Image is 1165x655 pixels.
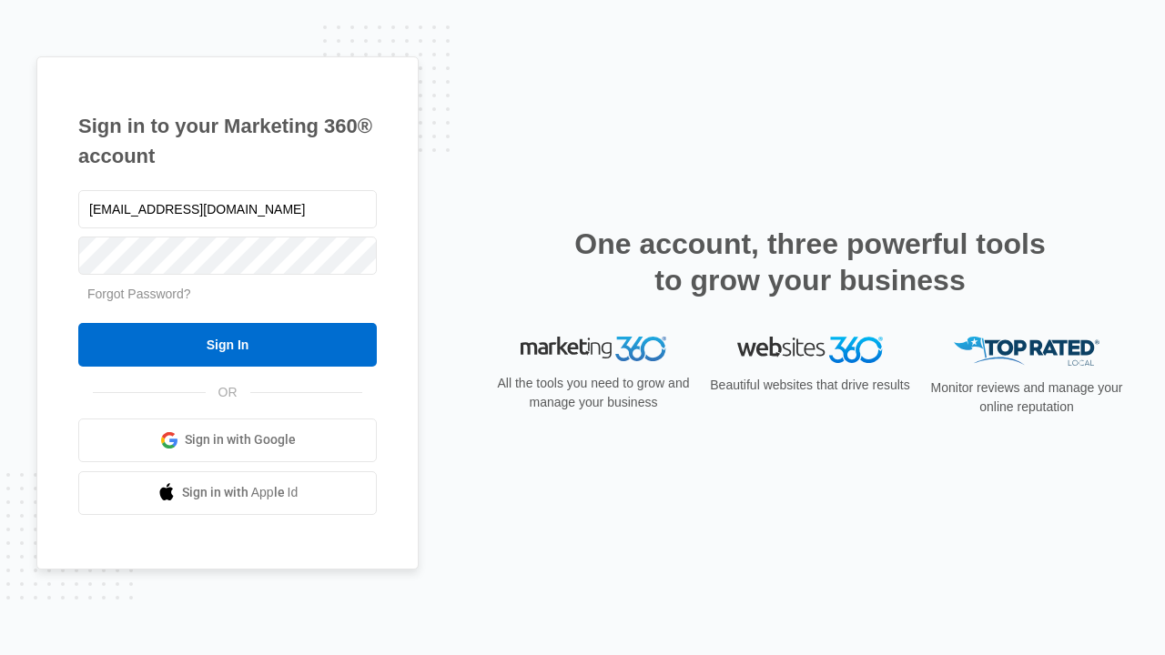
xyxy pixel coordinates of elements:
[206,383,250,402] span: OR
[925,378,1129,417] p: Monitor reviews and manage your online reputation
[87,287,191,301] a: Forgot Password?
[521,337,666,362] img: Marketing 360
[737,337,883,363] img: Websites 360
[78,111,377,171] h1: Sign in to your Marketing 360® account
[708,376,912,395] p: Beautiful websites that drive results
[78,418,377,462] a: Sign in with Google
[491,374,695,412] p: All the tools you need to grow and manage your business
[182,483,299,502] span: Sign in with Apple Id
[78,190,377,228] input: Email
[78,471,377,515] a: Sign in with Apple Id
[185,430,296,449] span: Sign in with Google
[569,226,1051,298] h2: One account, three powerful tools to grow your business
[954,337,1099,367] img: Top Rated Local
[78,323,377,367] input: Sign In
